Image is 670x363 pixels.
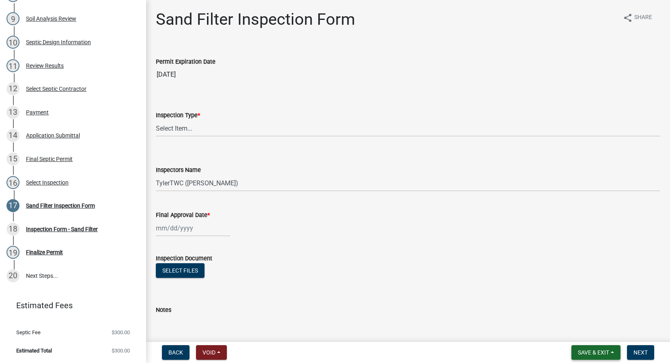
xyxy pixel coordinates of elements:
label: Permit Expiration Date [156,59,215,65]
span: Void [203,349,215,356]
span: Back [168,349,183,356]
div: 16 [6,176,19,189]
button: Save & Exit [571,345,620,360]
div: 11 [6,59,19,72]
div: 12 [6,82,19,95]
span: Septic Fee [16,330,41,335]
div: Select Inspection [26,180,69,185]
button: Back [162,345,190,360]
div: 13 [6,106,19,119]
div: 10 [6,36,19,49]
button: shareShare [616,10,659,26]
div: Application Submittal [26,133,80,138]
div: Review Results [26,63,64,69]
label: Inspection Type [156,113,200,118]
div: 17 [6,199,19,212]
div: 14 [6,129,19,142]
div: 19 [6,246,19,259]
div: Sand Filter Inspection Form [26,203,95,208]
div: 18 [6,223,19,236]
input: mm/dd/yyyy [156,220,230,236]
div: 9 [6,12,19,25]
label: Notes [156,307,171,313]
div: Soil Analysis Review [26,16,76,21]
button: Next [627,345,654,360]
div: Inspection Form - Sand Filter [26,226,98,232]
span: Estimated Total [16,348,52,353]
div: Final Septic Permit [26,156,73,162]
button: Select files [156,263,205,278]
label: Final Approval Date [156,213,210,218]
div: 20 [6,269,19,282]
a: Estimated Fees [6,297,133,314]
i: share [623,13,633,23]
div: 15 [6,153,19,165]
div: Payment [26,110,49,115]
span: Next [633,349,648,356]
span: Save & Exit [578,349,609,356]
div: Finalize Permit [26,249,63,255]
h1: Sand Filter Inspection Form [156,10,355,29]
div: Select Septic Contractor [26,86,86,92]
span: Share [634,13,652,23]
span: $300.00 [112,330,130,335]
span: $300.00 [112,348,130,353]
label: Inspectors Name [156,168,201,173]
div: Septic Design Information [26,39,91,45]
label: Inspection Document [156,256,212,262]
button: Void [196,345,227,360]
